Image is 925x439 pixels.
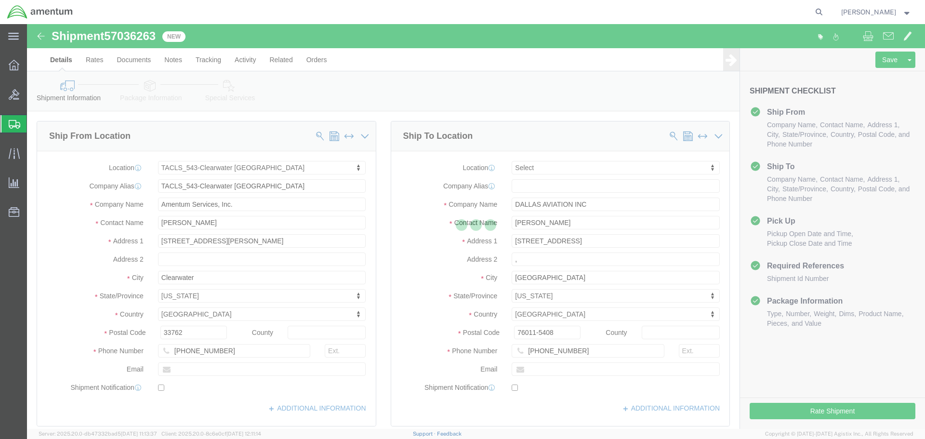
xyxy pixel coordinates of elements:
span: Client: 2025.20.0-8c6e0cf [161,431,261,437]
span: [DATE] 12:11:14 [226,431,261,437]
a: Support [413,431,437,437]
span: Nathan Davis [841,7,896,17]
img: logo [7,5,73,19]
button: [PERSON_NAME] [841,6,912,18]
span: Copyright © [DATE]-[DATE] Agistix Inc., All Rights Reserved [765,430,913,438]
span: Server: 2025.20.0-db47332bad5 [39,431,157,437]
a: Feedback [437,431,462,437]
span: [DATE] 11:13:37 [121,431,157,437]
